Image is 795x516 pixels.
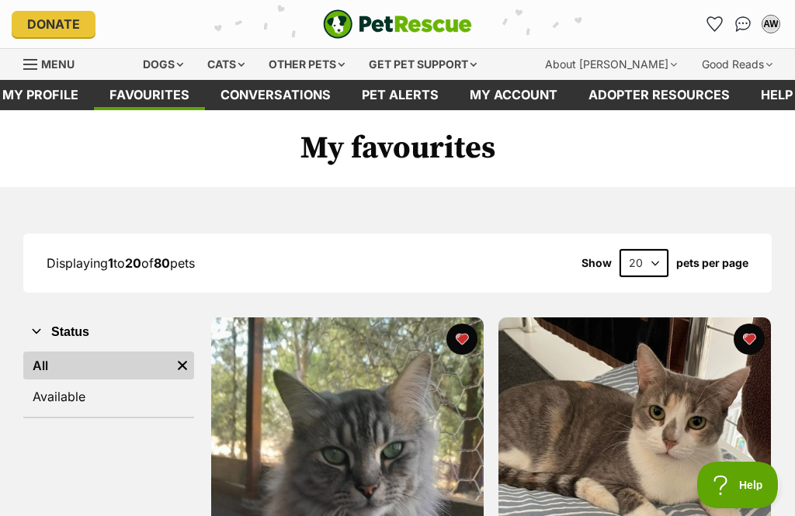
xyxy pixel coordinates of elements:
[12,11,95,37] a: Donate
[691,49,783,80] div: Good Reads
[258,49,356,80] div: Other pets
[358,49,488,80] div: Get pet support
[323,9,472,39] a: PetRescue
[581,257,612,269] span: Show
[346,80,454,110] a: Pet alerts
[23,49,85,77] a: Menu
[697,462,779,508] iframe: Help Scout Beacon - Open
[23,383,194,410] a: Available
[23,348,194,417] div: Status
[108,255,113,271] strong: 1
[703,12,783,36] ul: Account quick links
[446,324,477,355] button: favourite
[154,255,170,271] strong: 80
[703,12,727,36] a: Favourites
[41,57,75,71] span: Menu
[205,80,346,110] a: conversations
[534,49,688,80] div: About [PERSON_NAME]
[735,16,752,32] img: chat-41dd97257d64d25036548639549fe6c8038ab92f7586957e7f3b1b290dea8141.svg
[125,255,141,271] strong: 20
[763,16,779,32] div: AW
[733,324,764,355] button: favourite
[47,255,195,271] span: Displaying to of pets
[323,9,472,39] img: logo-e224e6f780fb5917bec1dbf3a21bbac754714ae5b6737aabdf751b685950b380.svg
[23,352,171,379] a: All
[676,257,748,269] label: pets per page
[23,322,194,342] button: Status
[454,80,573,110] a: My account
[171,352,194,379] a: Remove filter
[573,80,745,110] a: Adopter resources
[94,80,205,110] a: Favourites
[132,49,194,80] div: Dogs
[731,12,755,36] a: Conversations
[196,49,255,80] div: Cats
[759,12,783,36] button: My account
